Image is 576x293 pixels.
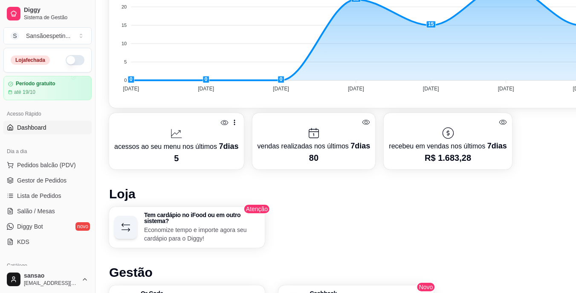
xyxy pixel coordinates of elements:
[124,59,127,64] tspan: 5
[389,152,507,164] p: R$ 1.683,28
[17,207,55,215] span: Salão / Mesas
[122,23,127,28] tspan: 15
[144,212,260,224] h3: Tem cardápio no iFood ou em outro sistema?
[258,152,370,164] p: 80
[24,280,78,287] span: [EMAIL_ADDRESS][DOMAIN_NAME]
[17,176,67,185] span: Gestor de Pedidos
[258,140,370,152] p: vendas realizadas nos últimos
[114,152,239,164] p: 5
[3,145,92,158] div: Dia a dia
[11,32,19,40] span: S
[3,107,92,121] div: Acesso Rápido
[487,142,507,150] span: 7 dias
[3,158,92,172] button: Pedidos balcão (PDV)
[109,207,265,248] button: Tem cardápio no iFood ou em outro sistema?Economize tempo e importe agora seu cardápio para o Diggy!
[3,174,92,187] a: Gestor de Pedidos
[350,142,370,150] span: 7 dias
[144,226,260,243] p: Economize tempo e importe agora seu cardápio para o Diggy!
[3,269,92,290] button: sansao[EMAIL_ADDRESS][DOMAIN_NAME]
[66,55,84,65] button: Alterar Status
[389,140,507,152] p: recebeu em vendas nos últimos
[273,86,289,92] tspan: [DATE]
[3,121,92,134] a: Dashboard
[124,78,127,83] tspan: 0
[498,86,514,92] tspan: [DATE]
[122,4,127,9] tspan: 20
[24,14,88,21] span: Sistema de Gestão
[3,3,92,24] a: DiggySistema de Gestão
[423,86,439,92] tspan: [DATE]
[348,86,364,92] tspan: [DATE]
[3,76,92,100] a: Período gratuitoaté 19/10
[17,238,29,246] span: KDS
[3,235,92,249] a: KDS
[417,282,436,292] span: Novo
[198,86,214,92] tspan: [DATE]
[3,189,92,203] a: Lista de Pedidos
[17,222,43,231] span: Diggy Bot
[17,161,76,169] span: Pedidos balcão (PDV)
[11,55,50,65] div: Loja fechada
[123,86,139,92] tspan: [DATE]
[14,89,35,96] article: até 19/10
[3,220,92,233] a: Diggy Botnovo
[219,142,238,151] span: 7 dias
[243,204,270,214] span: Atenção
[24,6,88,14] span: Diggy
[3,259,92,273] div: Catálogo
[114,140,239,152] p: acessos ao seu menu nos últimos
[16,81,55,87] article: Período gratuito
[122,41,127,46] tspan: 10
[17,123,46,132] span: Dashboard
[3,27,92,44] button: Select a team
[26,32,70,40] div: Sansãoespetin ...
[3,204,92,218] a: Salão / Mesas
[24,272,78,280] span: sansao
[17,191,61,200] span: Lista de Pedidos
